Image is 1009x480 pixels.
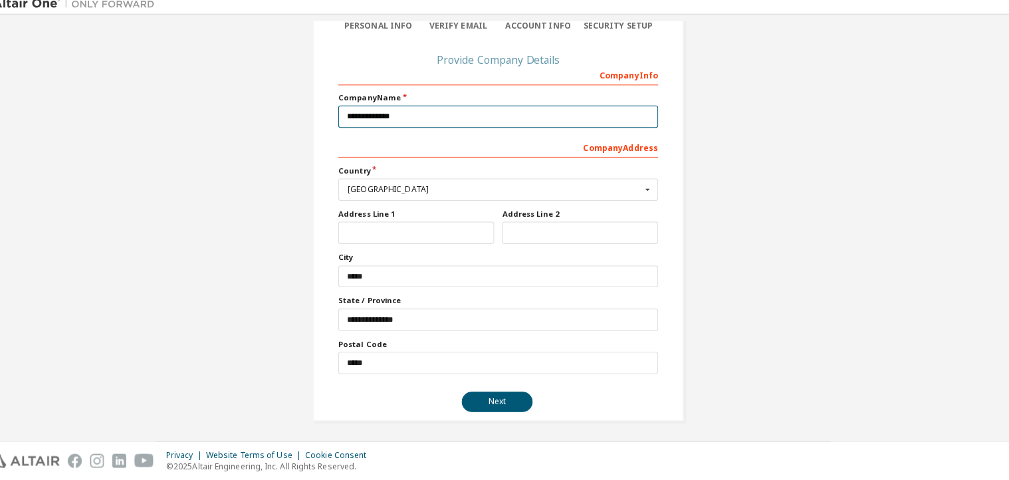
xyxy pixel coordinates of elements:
[177,450,217,461] div: Privacy
[102,454,116,468] img: instagram.svg
[146,454,166,468] img: youtube.svg
[347,255,662,266] label: City
[347,298,662,308] label: State / Province
[177,461,383,472] p: © 2025 Altair Engineering, Inc. All Rights Reserved.
[347,98,662,108] label: Company Name
[347,141,662,162] div: Company Address
[347,341,662,352] label: Postal Code
[217,450,314,461] div: Website Terms of Use
[584,27,663,38] div: Security Setup
[356,189,645,197] div: [GEOGRAPHIC_DATA]
[347,213,501,223] label: Address Line 1
[426,27,505,38] div: Verify Email
[80,454,94,468] img: facebook.svg
[347,170,662,181] label: Country
[347,62,662,70] div: Provide Company Details
[347,70,662,91] div: Company Info
[347,27,426,38] div: Personal Info
[124,454,138,468] img: linkedin.svg
[469,393,538,413] button: Next
[7,4,173,17] img: Altair One
[504,27,584,38] div: Account Info
[314,450,383,461] div: Cookie Consent
[4,454,72,468] img: altair_logo.svg
[508,213,662,223] label: Address Line 2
